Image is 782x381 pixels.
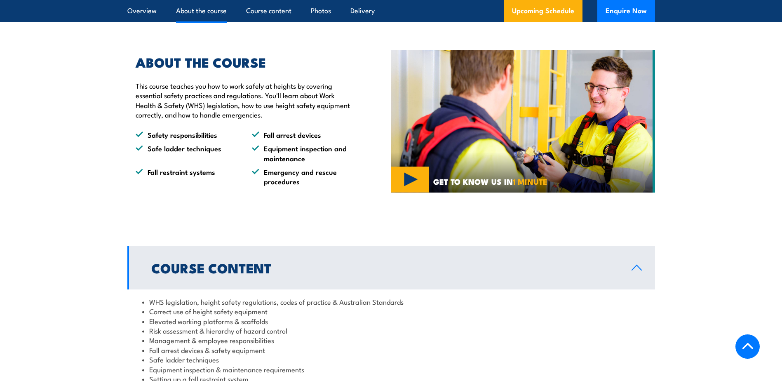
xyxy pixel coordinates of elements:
a: Course Content [127,246,655,289]
span: GET TO KNOW US IN [433,178,547,185]
li: Emergency and rescue procedures [252,167,353,186]
strong: 1 MINUTE [513,175,547,187]
img: Work Safely at Heights TRAINING (2) [391,50,655,193]
li: Risk assessment & hierarchy of hazard control [142,326,640,335]
li: Fall arrest devices [252,130,353,139]
li: Fall restraint systems [136,167,237,186]
h2: Course Content [151,262,618,273]
li: WHS legislation, height safety regulations, codes of practice & Australian Standards [142,297,640,306]
li: Fall arrest devices & safety equipment [142,345,640,355]
li: Management & employee responsibilities [142,335,640,345]
li: Correct use of height safety equipment [142,306,640,316]
li: Safe ladder techniques [136,143,237,163]
li: Safety responsibilities [136,130,237,139]
li: Equipment inspection & maintenance requirements [142,365,640,374]
li: Equipment inspection and maintenance [252,143,353,163]
li: Safe ladder techniques [142,355,640,364]
h2: ABOUT THE COURSE [136,56,353,68]
li: Elevated working platforms & scaffolds [142,316,640,326]
p: This course teaches you how to work safely at heights by covering essential safety practices and ... [136,81,353,120]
